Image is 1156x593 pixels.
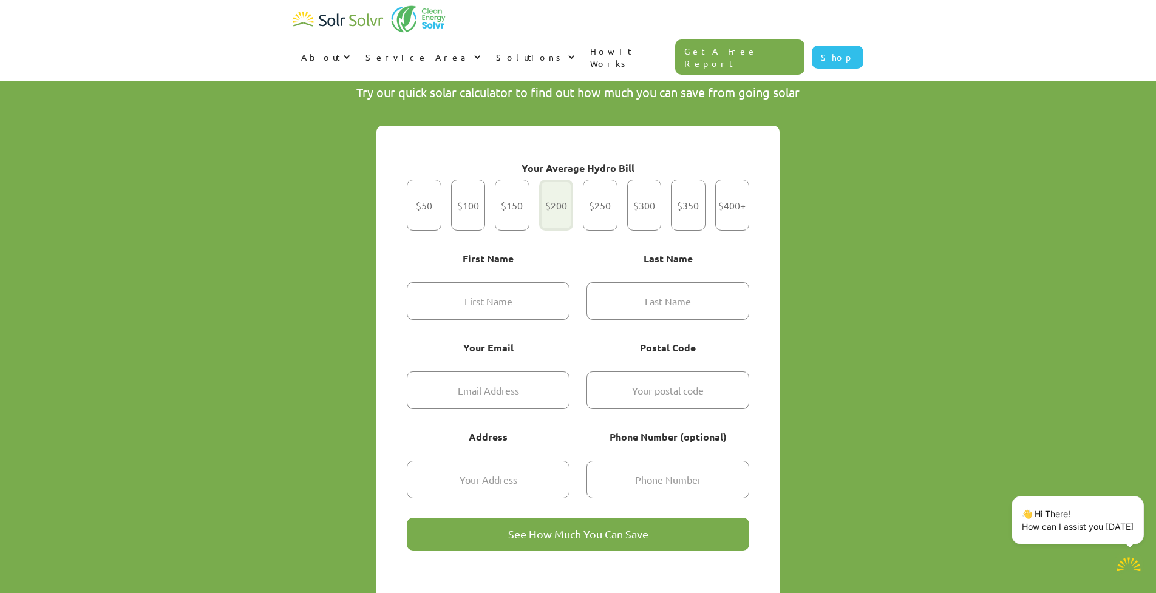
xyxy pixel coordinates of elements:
div: Service Area [357,39,488,75]
div: Try our quick solar calculator to find out how much you can save from going solar [317,85,839,100]
input: Your postal code [586,371,749,409]
input: Last Name [586,282,749,320]
label: Your Email [407,339,569,356]
input: See How Much You Can Save [407,518,749,551]
a: Shop [812,46,863,69]
label: First Name [407,250,569,267]
div: About [301,51,340,63]
input: Your Address [407,461,569,498]
button: Open chatbot widget [1113,551,1144,581]
label: Address [407,429,569,446]
a: How It Works [582,33,675,81]
p: 👋 Hi There! How can I assist you [DATE] [1022,507,1134,533]
div: Solutions [488,39,582,75]
div: Service Area [365,51,471,63]
input: Email Address [407,371,569,409]
label: Phone Number (optional) [586,429,749,446]
label: Postal Code [586,339,749,356]
div: About [293,39,357,75]
a: Get A Free Report [675,39,805,75]
div: Solutions [496,51,565,63]
img: 1702586718.png [1113,551,1144,581]
input: First Name [407,282,569,320]
label: Your Average Hydro Bill [407,160,749,177]
label: Last Name [586,250,749,267]
input: Phone Number [586,461,749,498]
